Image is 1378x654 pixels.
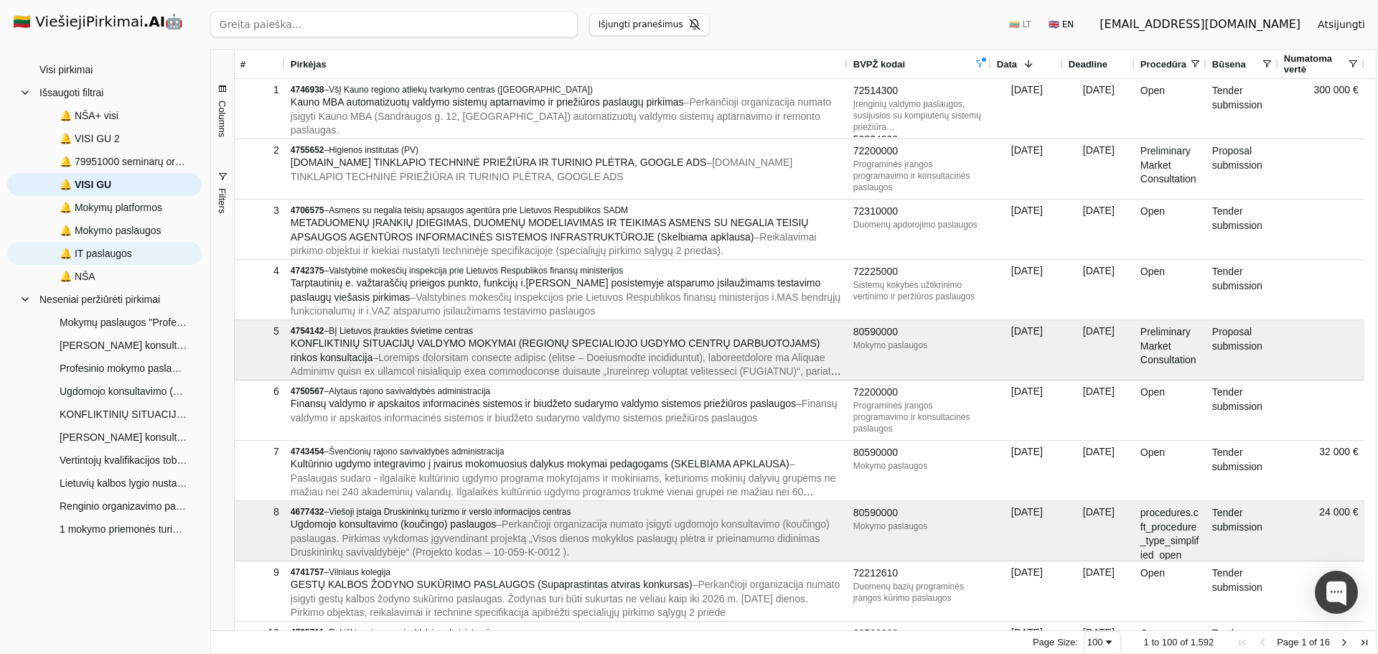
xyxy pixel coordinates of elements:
[240,562,279,583] div: 9
[1278,501,1364,561] div: 24 000 €
[39,82,103,103] span: Išsaugoti filtrai
[853,340,985,351] div: Mokymo paslaugos
[291,507,324,517] span: 4677432
[1278,441,1364,500] div: 32 000 €
[853,400,985,434] div: Programinės įrangos programavimo ir konsultacinės paslaugos
[1206,139,1278,199] div: Proposal submission
[1191,637,1214,648] span: 1,592
[291,144,842,156] div: –
[144,13,166,30] strong: .AI
[291,518,830,558] span: – Perkančioji organizacija numato įsigyti ugdomojo konsultavimo (koučingo) paslaugas. Pirkimas vy...
[1284,53,1347,75] span: Numatoma vertė
[291,566,842,578] div: –
[1069,59,1107,70] span: Deadline
[240,59,245,70] span: #
[291,291,840,317] span: – Valstybinės mokesčių inspekcijos prie Lietuvos Respublikos finansų ministerijos i.MAS bendrųjų ...
[60,518,187,540] span: 1 mokymo priemonės turinio parengimo su skaitmenine versija 3–5 m. vaikams A1–A2 paslaugos (Atvir...
[39,289,160,310] span: Neseniai peržiūrėti pirkimai
[1135,380,1206,440] div: Open
[60,403,187,425] span: KONFLIKTINIŲ SITUACIJŲ VALDYMO MOKYMAI (REGIONŲ SPECIALIOJO UGDYMO CENTRŲ DARBUOTOJAMS) rinkos ko...
[1257,637,1268,648] div: Previous Page
[1135,200,1206,259] div: Open
[1206,260,1278,319] div: Tender submission
[291,518,496,530] span: Ugdomojo konsultavimo (koučingo) paslaugos
[1339,637,1350,648] div: Next Page
[291,85,324,95] span: 4746938
[1063,260,1135,319] div: [DATE]
[1206,200,1278,259] div: Tender submission
[1063,79,1135,139] div: [DATE]
[853,627,985,641] div: 80590000
[291,265,842,276] div: –
[291,506,842,518] div: –
[329,85,593,95] span: VšĮ Kauno regiono atliekų tvarkymo centras ([GEOGRAPHIC_DATA])
[853,84,985,98] div: 72514300
[329,507,571,517] span: Viešoji įstaiga Druskininkų turizmo ir verslo informacijos centras
[853,219,985,230] div: Duomenų apdorojimo paslaugos
[853,581,985,604] div: Duomenų bazių programinės įrangos kūrimo paslaugos
[60,358,187,379] span: Profesinio mokymo paslaugos (virėjų kursai)
[1135,260,1206,319] div: Open
[210,11,578,37] input: Greita paieška...
[1206,320,1278,380] div: Proposal submission
[991,260,1063,319] div: [DATE]
[291,96,684,108] span: Kauno MBA automatizuotų valdymo sistemų aptarnavimo ir priežiūros paslaugų pirkimas
[291,579,840,618] span: – Perkančioji organizacija numato įsigyti gestų kalbos žodyno sukūrimo paslaugas. Žodynas turi bū...
[1320,637,1330,648] span: 16
[329,567,390,577] span: Vilniaus kolegija
[1063,501,1135,561] div: [DATE]
[1063,139,1135,199] div: [DATE]
[1212,59,1246,70] span: Būsena
[60,174,111,195] span: 🔔 VISI GU
[240,321,279,342] div: 5
[1180,637,1188,648] span: of
[291,325,842,337] div: –
[991,139,1063,199] div: [DATE]
[853,98,985,133] div: Įrenginių valdymo paslaugos, susijusios su kompiuterių sistemų priežiūra
[291,337,820,363] span: KONFLIKTINIŲ SITUACIJŲ VALDYMO MOKYMAI (REGIONŲ SPECIALIOJO UGDYMO CENTRŲ DARBUOTOJAMS) rinkos ko...
[329,627,495,637] span: Rokiškio rajono savivaldybės administracija
[1135,79,1206,139] div: Open
[291,386,842,397] div: –
[291,627,324,637] span: 4735711
[1140,59,1186,70] span: Procedūra
[329,447,504,457] span: Švenčionių rajono savivaldybės administracija
[291,458,789,470] span: Kultūrinio ugdymo integravimo į įvairus mokomuosius dalykus mokymai pedagogams (SKELBIAMA APKLAUSA)
[291,567,324,577] span: 4741757
[991,79,1063,139] div: [DATE]
[1087,637,1103,648] div: 100
[291,217,809,243] span: METADUOMENŲ ĮRANKIŲ ĮDIEGIMAS, DUOMENŲ MODELIAVIMAS IR TEIKIMAS ASMENS SU NEGALIA TEISIŲ APSAUGOS...
[1135,441,1206,500] div: Open
[1063,200,1135,259] div: [DATE]
[291,398,838,424] span: – Finansų valdymo ir apskaitos informacinės sistemos ir biudžeto sudarymo valdymo sistemos prieži...
[291,157,792,182] span: – [DOMAIN_NAME] TINKLAPIO TECHNINĖ PRIEŽIŪRA IR TURINIO PLĖTRA, GOOGLE ADS
[291,579,693,590] span: GESTŲ KALBOS ŽODYNO SUKŪRIMO PASLAUGOS (Supaprastintas atviras konkursas)
[291,96,831,136] span: – Perkančioji organizacija numato įsigyti Kauno MBA (Sandraugos g. 12, [GEOGRAPHIC_DATA]) automat...
[997,59,1017,70] span: Data
[1206,380,1278,440] div: Tender submission
[1151,637,1159,648] span: to
[60,312,187,333] span: Mokymų paslaugos "Profesinio mokymo įstaigų komandų mokymų organizavimo ir įgyvendinimo paslaugos"
[291,446,842,457] div: –
[991,380,1063,440] div: [DATE]
[1135,501,1206,561] div: procedures.cft_procedure_type_simplified_open
[853,460,985,472] div: Mokymo paslaugos
[853,265,985,279] div: 72225000
[240,261,279,281] div: 4
[853,279,985,302] div: Sistemų kokybės užtikrinimo vertinimo ir peržiūros paslaugos
[60,220,161,241] span: 🔔 Mokymo paslaugos
[329,326,473,336] span: BĮ Lietuvos įtraukties švietime centras
[1063,561,1135,621] div: [DATE]
[291,386,324,396] span: 4750567
[291,205,324,215] span: 4706575
[240,140,279,161] div: 2
[1359,637,1370,648] div: Last Page
[853,506,985,520] div: 80590000
[853,159,985,193] div: Programinės įrangos programavimo ir konsultacinės paslaugos
[853,325,985,340] div: 80590000
[1144,637,1149,648] span: 1
[1063,441,1135,500] div: [DATE]
[291,277,820,303] span: Tarptautinių e. važtaraščių prieigos punkto, funkcijų i.[PERSON_NAME] posistemyje atsparumo įsila...
[1100,16,1300,33] div: [EMAIL_ADDRESS][DOMAIN_NAME]
[853,144,985,159] div: 72200000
